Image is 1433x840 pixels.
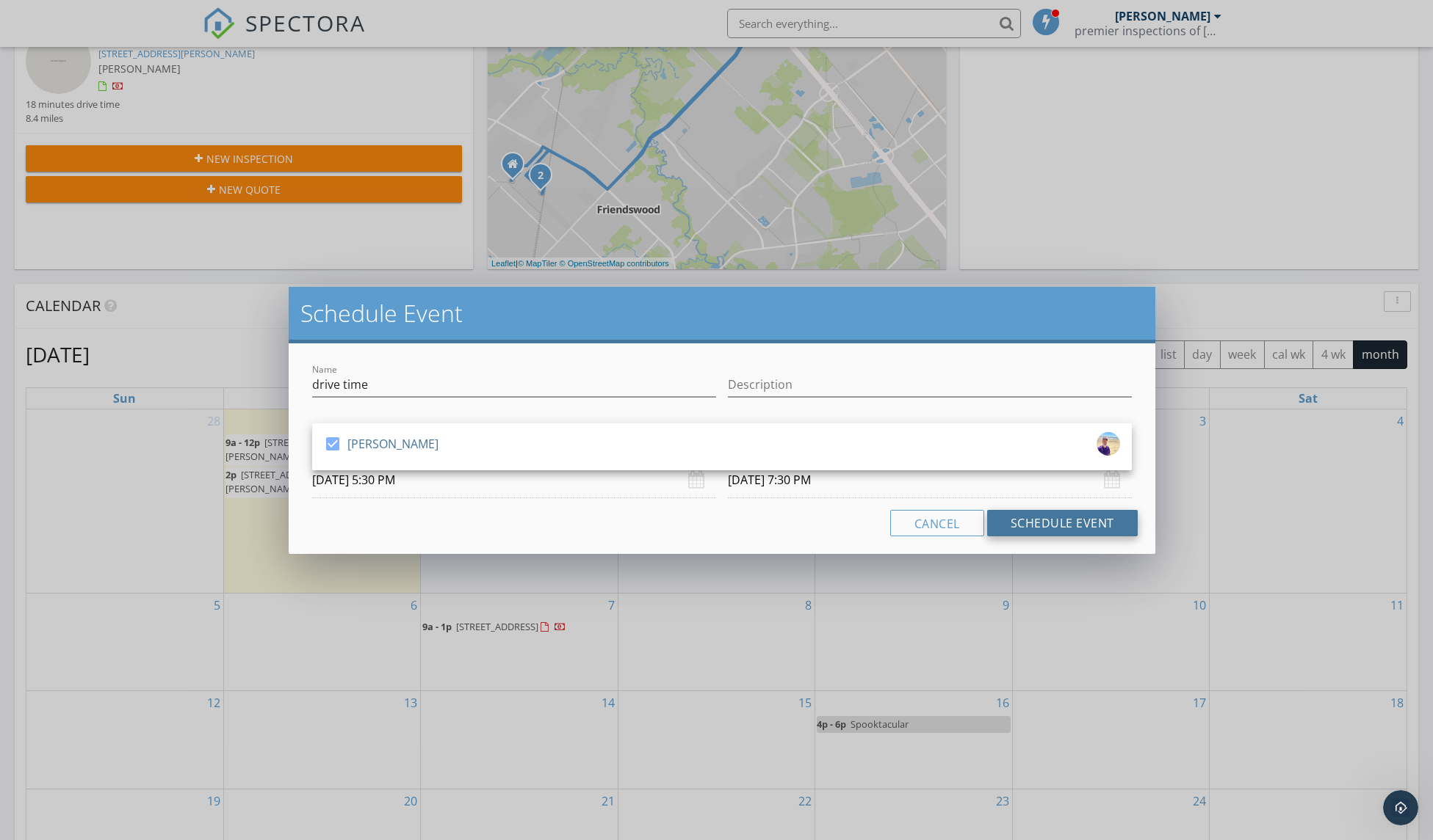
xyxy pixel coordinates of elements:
iframe: Intercom live chat [1383,790,1418,825]
button: Schedule Event [987,510,1138,536]
div: [PERSON_NAME] [347,432,438,456]
img: img_2471.jpeg [1097,432,1120,456]
button: Cancel [890,510,984,536]
h2: Schedule Event [300,299,1144,328]
input: Select date [728,462,1132,498]
input: Select date [312,462,716,498]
